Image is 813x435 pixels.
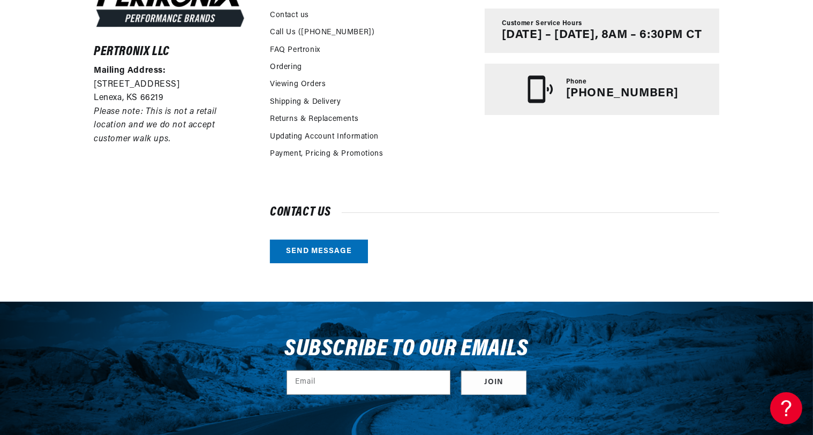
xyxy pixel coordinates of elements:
span: Phone [566,78,587,87]
a: Viewing Orders [270,79,326,90]
a: Payment, Pricing & Promotions [270,148,383,160]
a: Phone [PHONE_NUMBER] [485,64,719,115]
a: Shipping & Delivery [270,96,341,108]
a: Send message [270,240,368,264]
h6: Pertronix LLC [94,47,250,57]
a: Call Us ([PHONE_NUMBER]) [270,27,374,39]
h2: Contact us [270,207,719,218]
p: Lenexa, KS 66219 [94,91,250,105]
a: FAQ Pertronix [270,44,320,56]
a: Returns & Replacements [270,113,358,125]
a: Updating Account Information [270,131,379,143]
strong: Mailing Address: [94,66,166,75]
a: Ordering [270,62,302,73]
h3: Subscribe to our emails [284,339,529,360]
a: Contact us [270,10,309,21]
input: Email [287,371,450,394]
p: [PHONE_NUMBER] [566,87,679,101]
span: Customer Service Hours [502,19,582,28]
p: [DATE] – [DATE], 8AM – 6:30PM CT [502,28,702,42]
em: Please note: This is not a retail location and we do not accept customer walk ups. [94,108,217,143]
p: [STREET_ADDRESS] [94,78,250,92]
button: Subscribe [461,371,526,395]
